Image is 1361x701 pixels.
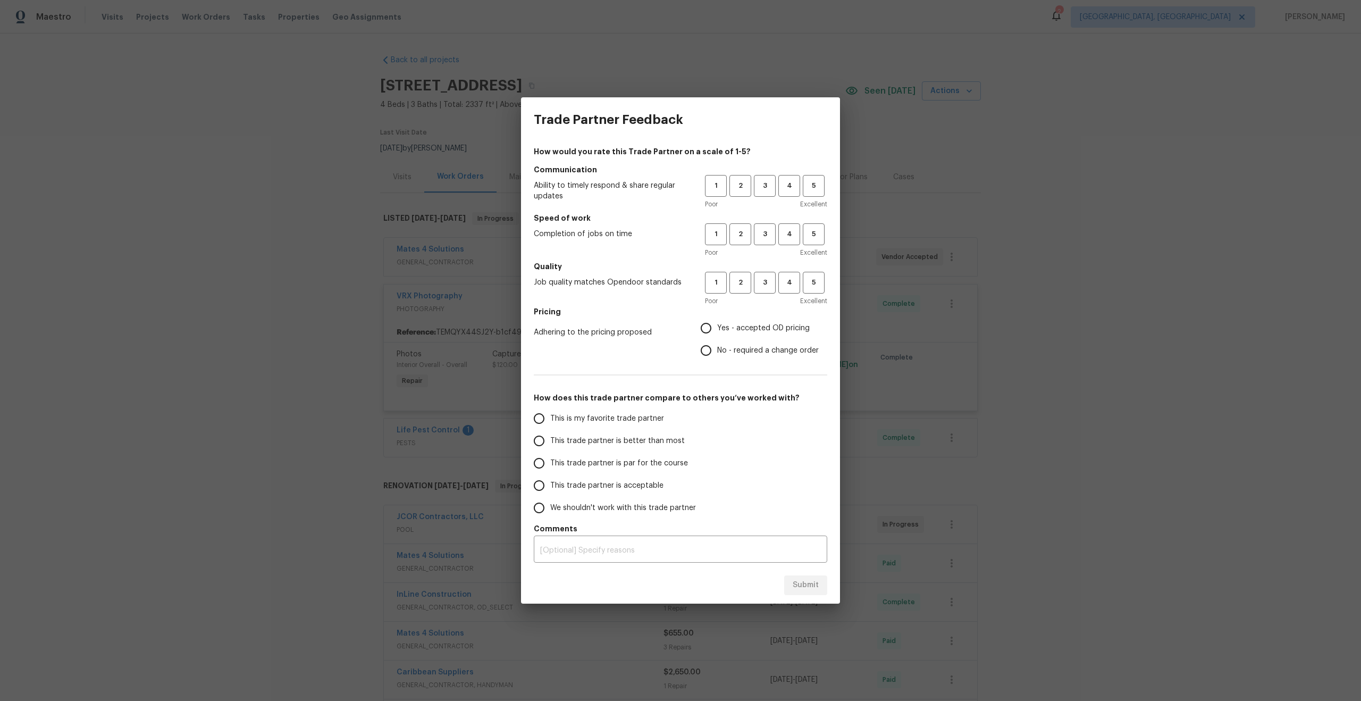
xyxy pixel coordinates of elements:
[706,277,726,289] span: 1
[534,306,827,317] h5: Pricing
[717,345,819,356] span: No - required a change order
[701,317,827,362] div: Pricing
[534,112,683,127] h3: Trade Partner Feedback
[550,503,696,514] span: We shouldn't work with this trade partner
[729,223,751,245] button: 2
[804,228,824,240] span: 5
[803,175,825,197] button: 5
[550,458,688,469] span: This trade partner is par for the course
[800,296,827,306] span: Excellent
[755,228,775,240] span: 3
[705,247,718,258] span: Poor
[705,272,727,294] button: 1
[534,523,827,534] h5: Comments
[534,261,827,272] h5: Quality
[534,180,688,202] span: Ability to timely respond & share regular updates
[779,180,799,192] span: 4
[730,180,750,192] span: 2
[729,175,751,197] button: 2
[534,164,827,175] h5: Communication
[778,175,800,197] button: 4
[705,296,718,306] span: Poor
[705,199,718,210] span: Poor
[534,407,827,519] div: How does this trade partner compare to others you’ve worked with?
[800,247,827,258] span: Excellent
[534,213,827,223] h5: Speed of work
[706,228,726,240] span: 1
[705,175,727,197] button: 1
[550,436,685,447] span: This trade partner is better than most
[534,393,827,403] h5: How does this trade partner compare to others you’ve worked with?
[755,180,775,192] span: 3
[534,229,688,239] span: Completion of jobs on time
[800,199,827,210] span: Excellent
[754,175,776,197] button: 3
[534,277,688,288] span: Job quality matches Opendoor standards
[779,228,799,240] span: 4
[754,223,776,245] button: 3
[755,277,775,289] span: 3
[730,277,750,289] span: 2
[550,413,664,424] span: This is my favorite trade partner
[803,223,825,245] button: 5
[706,180,726,192] span: 1
[754,272,776,294] button: 3
[778,223,800,245] button: 4
[804,277,824,289] span: 5
[778,272,800,294] button: 4
[534,327,684,338] span: Adhering to the pricing proposed
[804,180,824,192] span: 5
[803,272,825,294] button: 5
[779,277,799,289] span: 4
[550,480,663,491] span: This trade partner is acceptable
[730,228,750,240] span: 2
[717,323,810,334] span: Yes - accepted OD pricing
[534,146,827,157] h4: How would you rate this Trade Partner on a scale of 1-5?
[705,223,727,245] button: 1
[729,272,751,294] button: 2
